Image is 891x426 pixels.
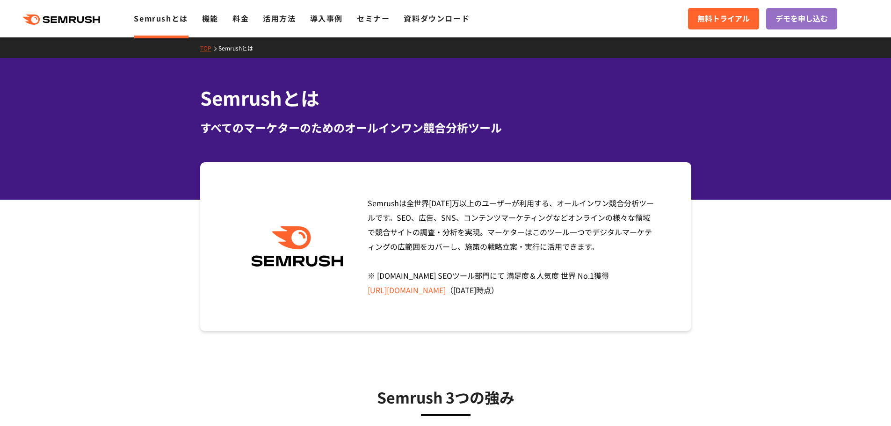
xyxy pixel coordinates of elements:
[310,13,343,24] a: 導入事例
[200,44,218,52] a: TOP
[263,13,296,24] a: 活用方法
[688,8,759,29] a: 無料トライアル
[134,13,188,24] a: Semrushとは
[202,13,218,24] a: 機能
[218,44,260,52] a: Semrushとは
[766,8,837,29] a: デモを申し込む
[200,84,691,112] h1: Semrushとは
[224,385,668,409] h3: Semrush 3つの強み
[775,13,828,25] span: デモを申し込む
[404,13,470,24] a: 資料ダウンロード
[232,13,249,24] a: 料金
[246,226,348,267] img: Semrush
[697,13,750,25] span: 無料トライアル
[357,13,390,24] a: セミナー
[368,197,654,296] span: Semrushは全世界[DATE]万以上のユーザーが利用する、オールインワン競合分析ツールです。SEO、広告、SNS、コンテンツマーケティングなどオンラインの様々な領域で競合サイトの調査・分析を...
[200,119,691,136] div: すべてのマーケターのためのオールインワン競合分析ツール
[368,284,446,296] a: [URL][DOMAIN_NAME]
